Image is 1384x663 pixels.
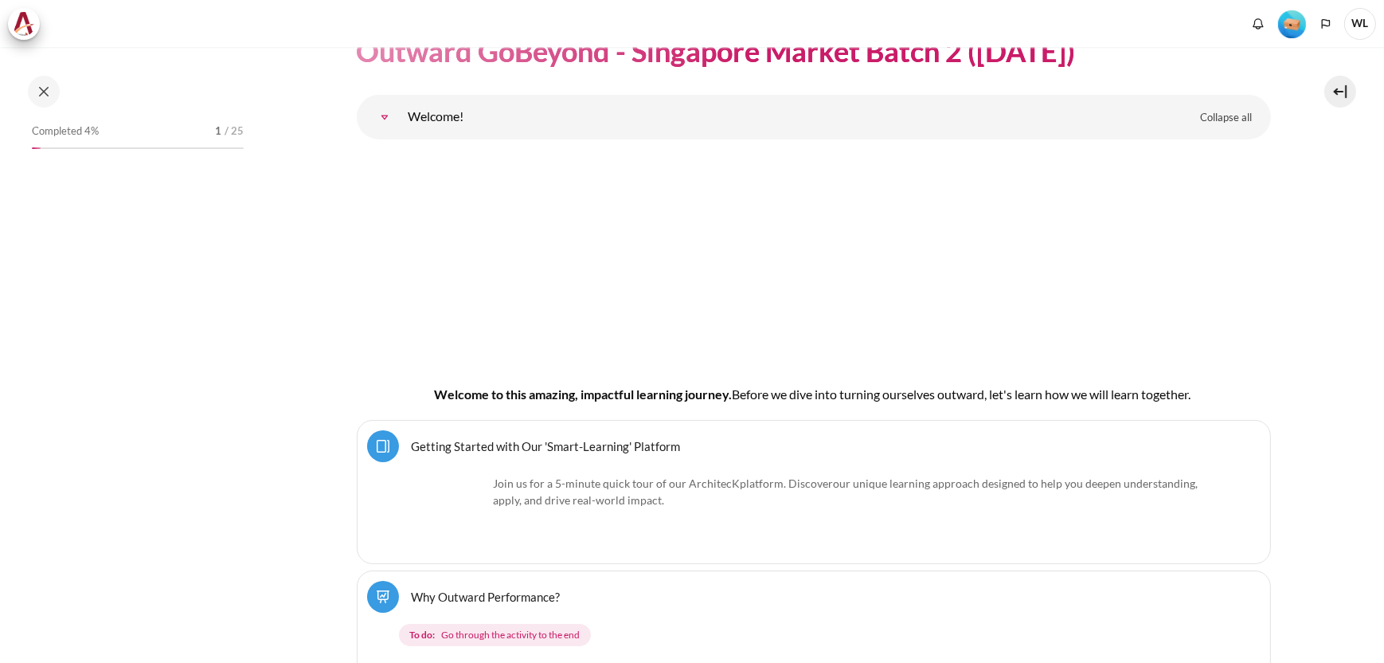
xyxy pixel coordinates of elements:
span: . [494,477,1198,507]
button: Languages [1314,12,1338,36]
a: Architeck Architeck [8,8,48,40]
img: Level #1 [1278,10,1306,38]
a: Getting Started with Our 'Smart-Learning' Platform [412,438,681,453]
img: Architeck [13,12,35,36]
h1: Outward GoBeyond - Singapore Market Batch 2 ([DATE]) [357,33,1076,70]
span: B [732,386,740,402]
a: Level #1 [1272,9,1312,38]
div: Show notification window with no new notifications [1246,12,1270,36]
div: Level #1 [1278,9,1306,38]
a: User menu [1344,8,1376,40]
span: Go through the activity to the end [441,628,580,642]
p: Join us for a 5-minute quick tour of our ArchitecK platform. Discover [409,475,1219,508]
span: / 25 [225,124,244,139]
h4: Welcome to this amazing, impactful learning journey. [408,385,1220,404]
a: Why Outward Performance? [412,589,561,604]
img: platform logo [409,475,488,554]
a: Welcome! [369,101,401,133]
span: Collapse all [1201,110,1253,126]
span: 1 [215,124,221,139]
a: Collapse all [1189,104,1265,131]
strong: To do: [409,628,435,642]
span: WL [1344,8,1376,40]
div: Completion requirements for Why Outward Performance? [399,621,1235,649]
span: Completed 4% [32,124,99,139]
div: 4% [32,147,41,149]
span: our unique learning approach designed to help you deepen understanding, apply, and drive real-wor... [494,477,1198,507]
span: efore we dive into turning ourselves outward, let's learn how we will learn together. [740,386,1190,402]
